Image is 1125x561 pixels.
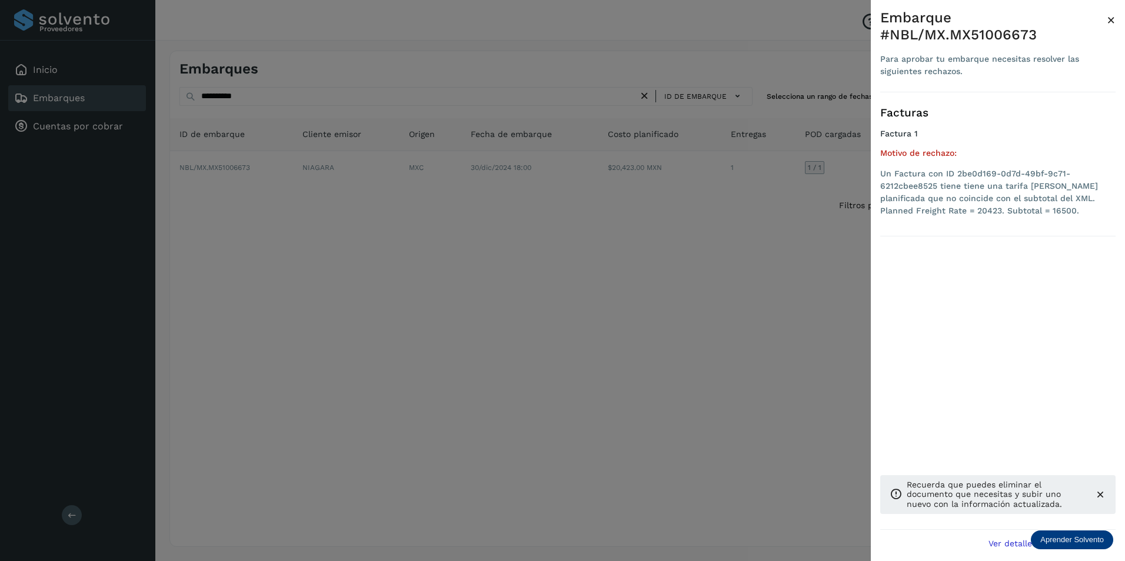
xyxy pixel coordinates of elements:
[907,480,1085,509] p: Recuerda que puedes eliminar el documento que necesitas y subir uno nuevo con la información actu...
[1031,530,1113,549] div: Aprender Solvento
[1107,9,1116,31] button: Close
[1107,12,1116,28] span: ×
[880,106,1116,120] h3: Facturas
[880,53,1107,78] div: Para aprobar tu embarque necesitas resolver las siguientes rechazos.
[981,530,1116,556] button: Ver detalle de embarque
[880,9,1107,44] div: Embarque #NBL/MX.MX51006673
[1040,535,1104,545] p: Aprender Solvento
[988,539,1089,547] span: Ver detalle de embarque
[880,129,1116,139] h4: Factura 1
[880,148,1116,158] h5: Motivo de rechazo:
[880,168,1116,217] li: Un Factura con ID 2be0d169-0d7d-49bf-9c71-6212cbee8525 tiene tiene una tarifa [PERSON_NAME] plani...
